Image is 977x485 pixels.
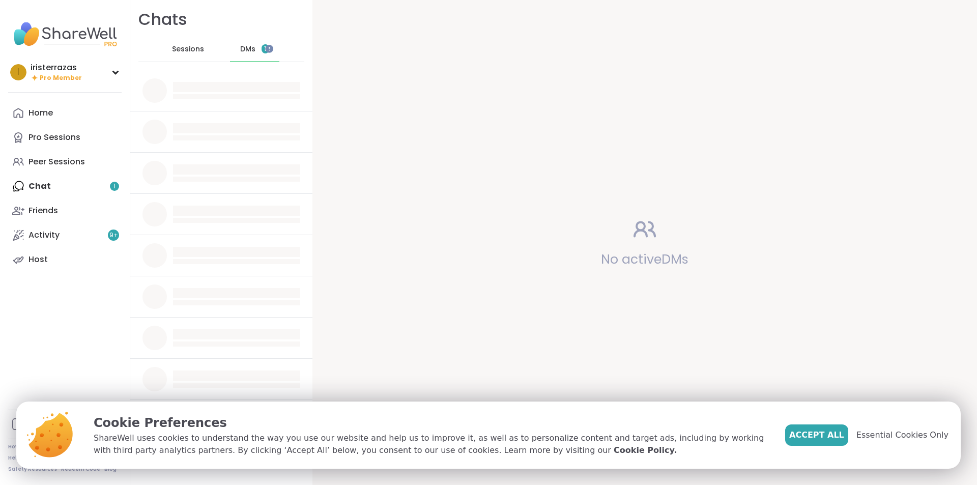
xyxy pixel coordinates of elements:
[109,231,118,240] span: 9 +
[17,66,19,79] span: i
[614,444,677,457] a: Cookie Policy.
[138,8,187,31] h1: Chats
[264,45,266,53] span: 1
[8,101,122,125] a: Home
[8,223,122,247] a: Activity9+
[601,250,688,268] span: No active DMs
[856,429,949,441] span: Essential Cookies Only
[8,198,122,223] a: Friends
[104,466,117,473] a: Blog
[8,150,122,174] a: Peer Sessions
[28,230,60,241] div: Activity
[28,205,58,216] div: Friends
[28,132,80,143] div: Pro Sessions
[31,62,82,73] div: iristerrazas
[28,107,53,119] div: Home
[8,125,122,150] a: Pro Sessions
[172,44,204,54] span: Sessions
[40,74,82,82] span: Pro Member
[789,429,844,441] span: Accept All
[94,432,769,457] p: ShareWell uses cookies to understand the way you use our website and help us to improve it, as we...
[28,156,85,167] div: Peer Sessions
[265,45,273,53] iframe: Spotlight
[61,466,100,473] a: Redeem Code
[8,16,122,52] img: ShareWell Nav Logo
[94,414,769,432] p: Cookie Preferences
[8,247,122,272] a: Host
[240,44,255,54] span: DMs
[785,424,848,446] button: Accept All
[28,254,48,265] div: Host
[8,466,57,473] a: Safety Resources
